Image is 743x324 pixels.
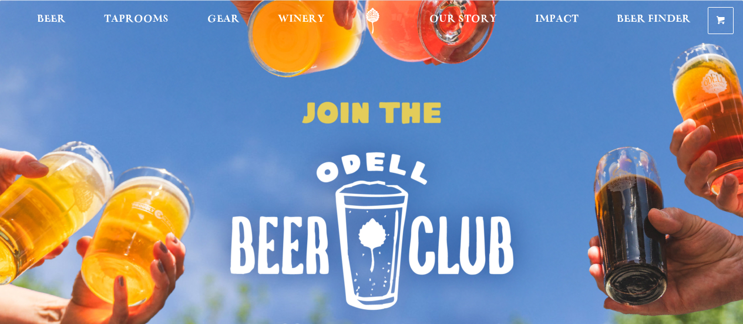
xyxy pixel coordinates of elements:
[29,8,73,34] a: Beer
[96,8,176,34] a: Taprooms
[200,8,247,34] a: Gear
[207,15,240,24] span: Gear
[422,8,505,34] a: Our Story
[429,15,497,24] span: Our Story
[535,15,579,24] span: Impact
[617,15,691,24] span: Beer Finder
[270,8,332,34] a: Winery
[104,15,169,24] span: Taprooms
[37,15,66,24] span: Beer
[609,8,698,34] a: Beer Finder
[527,8,586,34] a: Impact
[351,8,395,34] a: Odell Home
[278,15,325,24] span: Winery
